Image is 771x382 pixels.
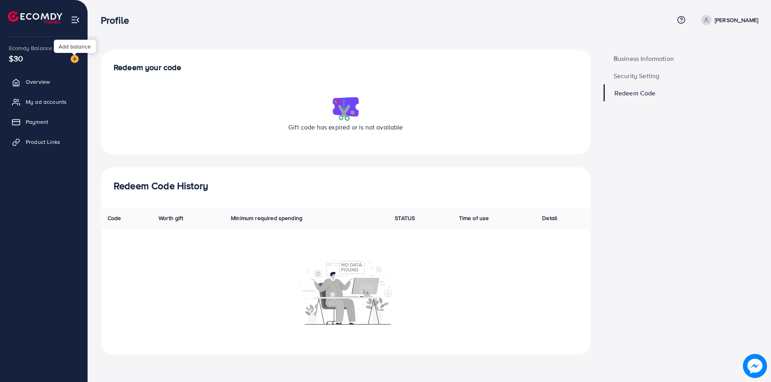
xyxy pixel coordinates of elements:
span: Detail [542,214,557,222]
div: Gift code has expired or is not available [114,85,578,141]
span: Security Setting [614,73,660,79]
span: Product Links [26,138,60,146]
h3: Redeem Code History [114,180,578,192]
span: STATUS [395,214,415,222]
span: Code [108,214,121,222]
img: image [743,354,767,378]
span: Time of use [459,214,489,222]
span: Worth gift [159,214,183,222]
a: My ad accounts [6,94,82,110]
span: Business Information [614,55,674,62]
img: menu [71,15,80,24]
span: Payment [26,118,48,126]
span: $30 [9,53,23,64]
img: image [71,55,79,63]
h4: Redeem your code [114,63,578,72]
img: logo [8,11,62,24]
a: Payment [6,114,82,130]
a: [PERSON_NAME] [698,15,758,25]
img: img [330,95,362,123]
span: Overview [26,78,50,86]
a: Product Links [6,134,82,150]
span: My ad accounts [26,98,67,106]
span: Minimum required spending [231,214,302,222]
a: Overview [6,74,82,90]
div: Add balance [54,40,96,53]
img: No account [300,259,392,325]
p: [PERSON_NAME] [715,15,758,25]
span: Ecomdy Balance [9,44,52,52]
h3: Profile [101,14,135,26]
span: Redeem Code [614,90,656,96]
